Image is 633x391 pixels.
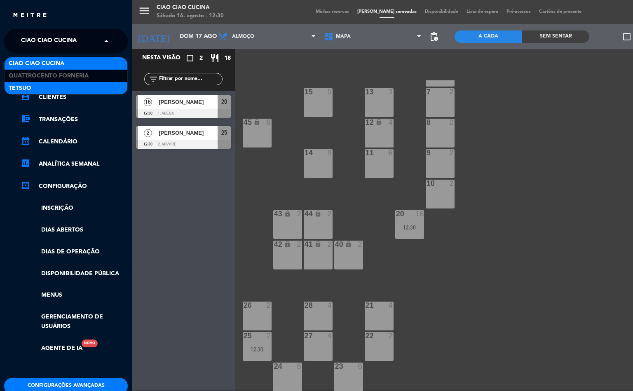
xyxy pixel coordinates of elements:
[21,269,128,279] a: Disponibilidade pública
[21,92,128,102] a: account_boxClientes
[199,54,203,63] span: 2
[224,54,231,63] span: 18
[21,136,30,146] i: calendar_month
[144,98,152,106] span: 16
[148,74,158,84] i: filter_list
[21,114,30,124] i: account_balance_wallet
[12,12,47,19] img: MEITRE
[21,180,30,190] i: settings_applications
[9,71,89,81] span: Quattrocento Forneria
[82,339,98,347] div: Novo
[185,53,195,63] i: crop_square
[158,75,222,84] input: Filtrar por nome...
[136,53,191,63] div: Nesta visão
[21,115,128,124] a: account_balance_walletTransações
[21,247,128,257] a: Dias de Operação
[144,129,152,137] span: 2
[221,128,227,138] span: 25
[221,97,227,107] span: 20
[9,84,31,93] span: Tetsuo
[21,158,30,168] i: assessment
[21,181,128,191] a: Configuração
[21,344,82,353] a: Agente de IANovo
[9,59,64,68] span: Ciao Ciao Cucina
[21,33,77,50] span: Ciao Ciao Cucina
[21,159,128,169] a: assessmentANALÍTICA SEMANAL
[21,312,128,331] a: Gerenciamento de usuários
[21,225,128,235] a: Dias abertos
[159,98,218,106] span: [PERSON_NAME]
[210,53,220,63] i: restaurant
[429,32,439,42] span: pending_actions
[21,204,128,213] a: Inscrição
[21,137,128,147] a: calendar_monthCalendário
[159,129,218,137] span: [PERSON_NAME]
[21,91,30,101] i: account_box
[21,290,128,300] a: Menus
